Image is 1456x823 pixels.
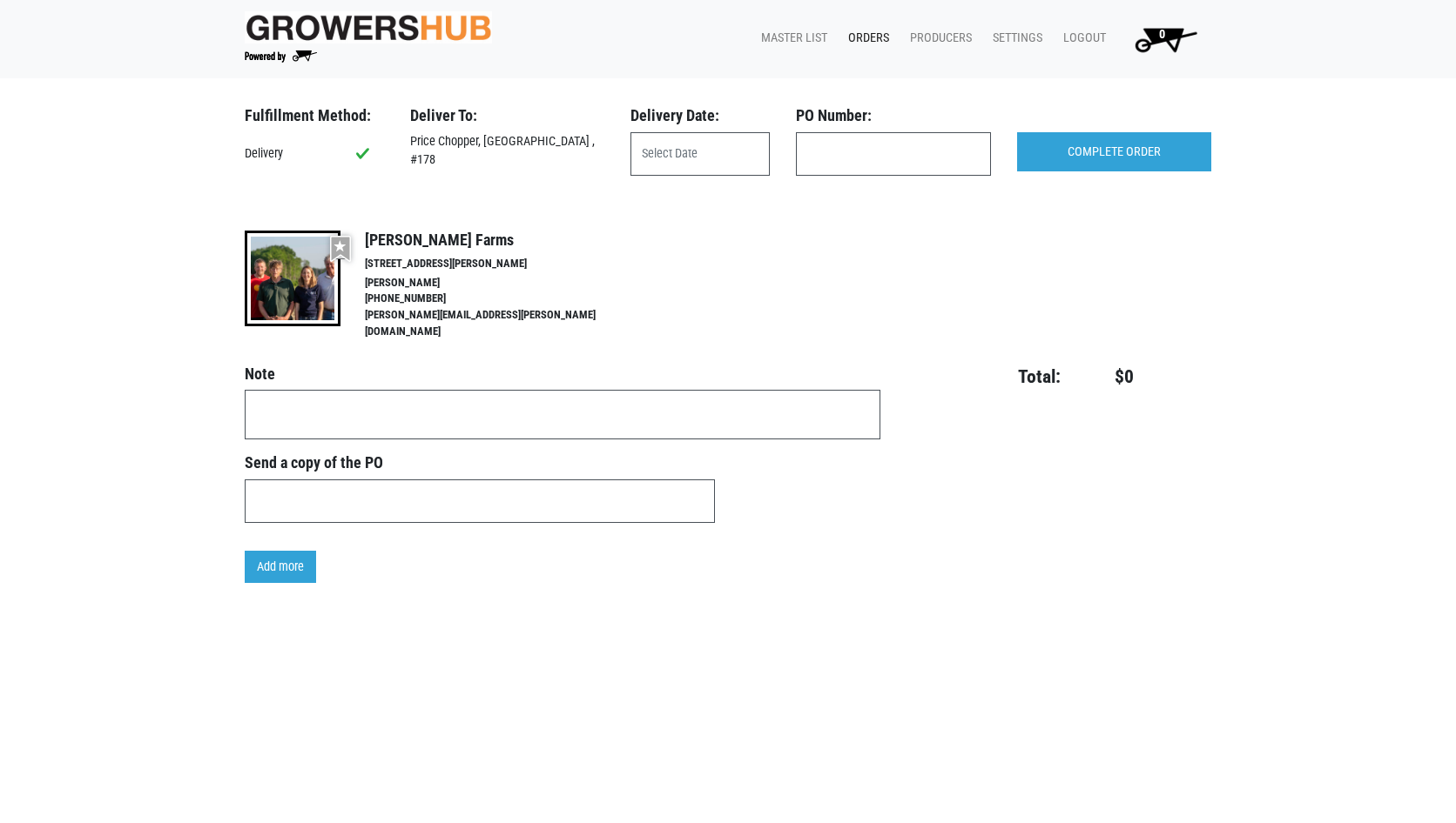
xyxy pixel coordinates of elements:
h4: Total: [907,365,1061,388]
a: 0 [1113,22,1211,57]
img: thumbnail-8a08f3346781c529aa742b86dead986c.jpg [245,231,340,326]
li: [PERSON_NAME][EMAIL_ADDRESS][PERSON_NAME][DOMAIN_NAME] [365,307,633,340]
img: Powered by Big Wheelbarrow [245,50,317,63]
li: [PHONE_NUMBER] [365,291,633,307]
h3: PO Number: [796,106,990,125]
a: Orders [834,22,896,55]
h3: Deliver To: [410,106,604,125]
a: Settings [979,22,1049,55]
input: Select Date [630,132,770,176]
a: Master List [747,22,834,55]
li: [PERSON_NAME] [365,275,633,291]
img: Cart [1127,22,1204,57]
h3: Fulfillment Method: [245,106,384,125]
h4: [PERSON_NAME] Farms [365,231,633,250]
div: Price Chopper, [GEOGRAPHIC_DATA] , #178 [397,132,617,170]
h3: Delivery Date: [630,106,770,125]
h3: Send a copy of the PO [245,453,715,472]
h4: Note [245,365,880,384]
a: Producers [896,22,979,55]
a: Add more [245,551,316,584]
span: 0 [1159,27,1165,42]
a: Logout [1049,22,1113,55]
img: original-fc7597fdc6adbb9d0e2ae620e786d1a2.jpg [245,11,492,43]
li: [STREET_ADDRESS][PERSON_NAME] [365,256,633,272]
h4: $0 [1071,365,1134,388]
input: COMPLETE ORDER [1017,132,1211,172]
